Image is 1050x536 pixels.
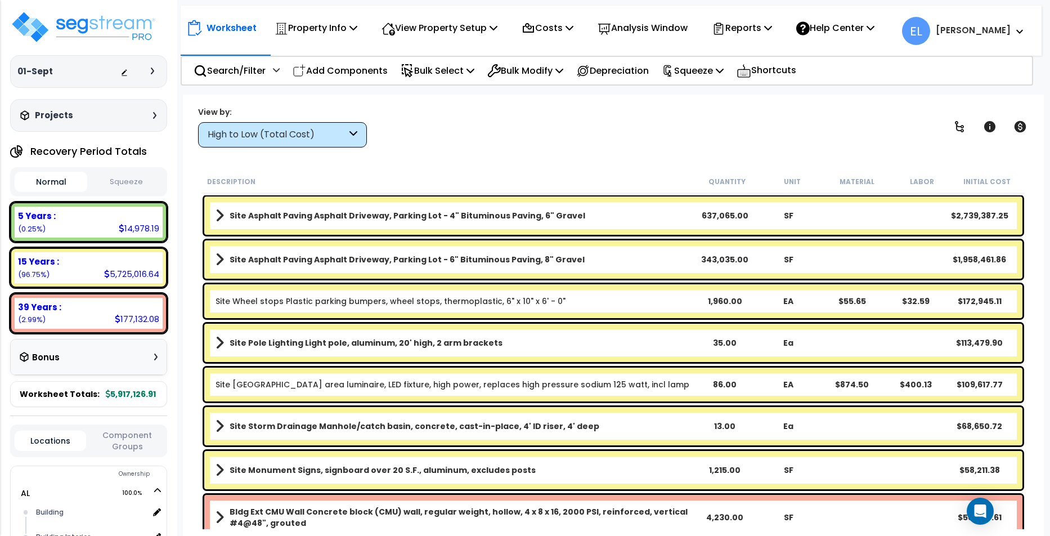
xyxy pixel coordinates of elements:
b: 39 Years : [18,301,61,313]
div: SF [756,254,820,265]
div: Open Intercom Messenger [967,498,994,525]
button: Normal [15,172,87,192]
p: Add Components [293,63,388,78]
div: 14,978.19 [119,222,159,234]
span: Worksheet Totals: [20,388,100,400]
small: Initial Cost [963,177,1011,186]
b: 5 Years : [18,210,56,222]
div: $400.13 [884,379,948,390]
div: $32.59 [884,296,948,307]
p: Search/Filter [194,63,266,78]
p: Bulk Select [401,63,474,78]
b: Bldg Ext CMU Wall Concrete block (CMU) wall, regular weight, hollow, 4 x 8 x 16, 2000 PSI, reinfo... [230,506,693,529]
div: Ea [756,337,820,349]
div: 35.00 [693,337,756,349]
h3: 01-Sept [17,66,53,77]
b: Site Storm Drainage Manhole/catch basin, concrete, cast-in-place, 4' ID riser, 4' deep [230,421,599,432]
div: 5,725,016.64 [104,268,159,280]
div: $874.50 [820,379,884,390]
button: Squeeze [90,172,163,192]
a: Assembly Title [216,506,693,529]
p: Help Center [796,20,874,35]
h3: Projects [35,110,73,121]
p: Shortcuts [737,62,796,79]
h3: Bonus [32,353,60,363]
div: $58,211.38 [948,464,1011,476]
b: Site Monument Signs, signboard over 20 S.F., aluminum, excludes posts [230,464,536,476]
div: $58,070.61 [948,512,1011,523]
p: Property Info [275,20,357,35]
small: Unit [784,177,801,186]
button: Component Groups [92,429,163,453]
div: View by: [198,106,367,118]
div: $55.65 [820,296,884,307]
a: Assembly Title [216,418,693,434]
div: Ownership [33,467,167,481]
b: [PERSON_NAME] [936,24,1011,36]
img: logo_pro_r.png [10,10,156,44]
p: Analysis Window [598,20,688,35]
div: $172,945.11 [948,296,1011,307]
div: 637,065.00 [693,210,756,221]
div: Add Components [286,57,394,84]
small: Material [840,177,874,186]
p: Costs [522,20,573,35]
div: 86.00 [693,379,756,390]
h4: Recovery Period Totals [30,146,147,157]
div: SF [756,512,820,523]
button: Locations [15,431,86,451]
div: $2,739,387.25 [948,210,1011,221]
a: Individual Item [216,379,689,390]
b: 5,917,126.91 [106,388,156,400]
small: 2.993548772811432% [18,315,46,324]
div: SF [756,210,820,221]
small: Description [207,177,255,186]
span: 100.0% [122,486,152,500]
p: Worksheet [207,20,257,35]
p: Squeeze [662,63,724,78]
a: Assembly Title [216,462,693,478]
a: Individual Item [216,296,566,307]
small: 0.2531328164465548% [18,224,46,234]
a: Assembly Title [216,208,693,224]
div: $68,650.72 [948,421,1011,432]
div: 177,132.08 [115,313,159,325]
small: 96.75331841074201% [18,270,50,279]
div: Shortcuts [730,57,802,84]
div: $113,479.90 [948,337,1011,349]
div: Building [33,506,149,519]
a: Assembly Title [216,335,693,351]
div: EA [756,379,820,390]
p: Bulk Modify [487,63,563,78]
small: Labor [910,177,934,186]
div: 4,230.00 [693,512,756,523]
p: Reports [712,20,772,35]
small: Quantity [708,177,746,186]
b: Site Asphalt Paving Asphalt Driveway, Parking Lot - 6" Bituminous Paving, 8" Gravel [230,254,585,265]
div: $1,958,461.86 [948,254,1011,265]
div: $109,617.77 [948,379,1011,390]
div: 1,215.00 [693,464,756,476]
div: 13.00 [693,421,756,432]
div: SF [756,464,820,476]
b: Site Asphalt Paving Asphalt Driveway, Parking Lot - 4" Bituminous Paving, 6" Gravel [230,210,585,221]
a: Assembly Title [216,252,693,267]
b: Site Pole Lighting Light pole, aluminum, 20' high, 2 arm brackets [230,337,502,349]
div: Ea [756,421,820,432]
p: View Property Setup [382,20,497,35]
div: Depreciation [570,57,655,84]
div: 343,035.00 [693,254,756,265]
div: High to Low (Total Cost) [208,128,347,141]
div: 1,960.00 [693,296,756,307]
div: EA [756,296,820,307]
p: Depreciation [576,63,649,78]
b: 15 Years : [18,256,59,267]
a: AL 100.0% [21,488,30,499]
span: EL [902,17,930,45]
